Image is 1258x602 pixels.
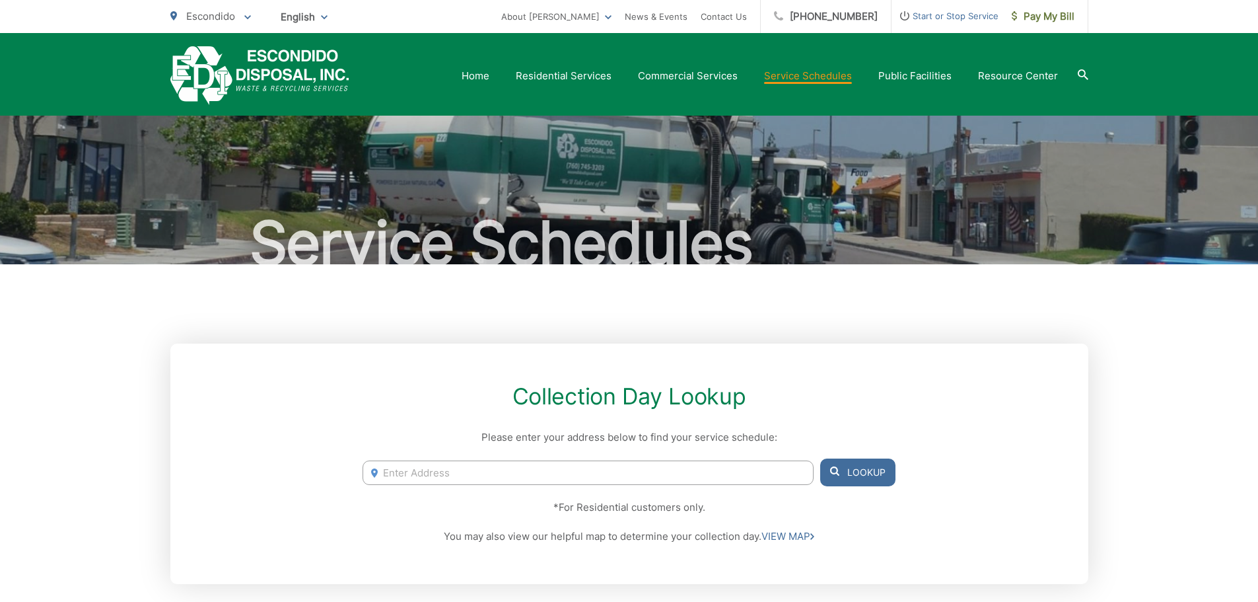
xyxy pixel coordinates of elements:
[363,500,895,515] p: *For Residential customers only.
[170,46,349,105] a: EDCD logo. Return to the homepage.
[186,10,235,22] span: Escondido
[701,9,747,24] a: Contact Us
[638,68,738,84] a: Commercial Services
[462,68,489,84] a: Home
[170,210,1088,276] h1: Service Schedules
[501,9,612,24] a: About [PERSON_NAME]
[820,459,895,486] button: Lookup
[878,68,952,84] a: Public Facilities
[1012,9,1074,24] span: Pay My Bill
[764,68,852,84] a: Service Schedules
[978,68,1058,84] a: Resource Center
[271,5,337,28] span: English
[516,68,612,84] a: Residential Services
[363,383,895,410] h2: Collection Day Lookup
[363,461,813,485] input: Enter Address
[363,529,895,545] p: You may also view our helpful map to determine your collection day.
[363,430,895,445] p: Please enter your address below to find your service schedule:
[761,529,814,545] a: VIEW MAP
[625,9,687,24] a: News & Events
